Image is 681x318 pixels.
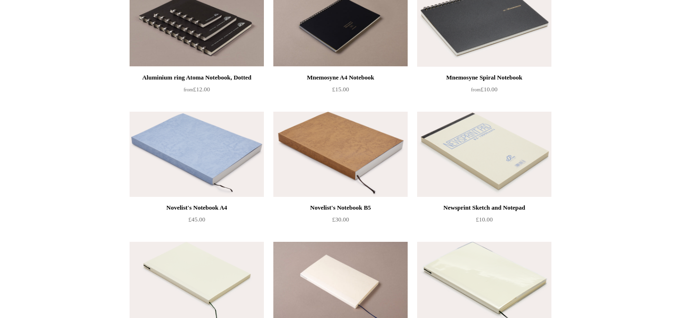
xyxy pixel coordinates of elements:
[332,86,349,93] span: £15.00
[183,87,193,92] span: from
[130,72,264,111] a: Aluminium ring Atoma Notebook, Dotted from£12.00
[276,202,405,213] div: Novelist's Notebook B5
[130,112,264,197] a: Novelist's Notebook A4 Novelist's Notebook A4
[130,202,264,241] a: Novelist's Notebook A4 £45.00
[132,72,262,83] div: Aluminium ring Atoma Notebook, Dotted
[273,112,408,197] a: Novelist's Notebook B5 Novelist's Notebook B5
[471,86,498,93] span: £10.00
[273,202,408,241] a: Novelist's Notebook B5 £30.00
[273,112,408,197] img: Novelist's Notebook B5
[419,72,549,83] div: Mnemosyne Spiral Notebook
[332,216,349,223] span: £30.00
[417,202,551,241] a: Newsprint Sketch and Notepad £10.00
[417,72,551,111] a: Mnemosyne Spiral Notebook from£10.00
[476,216,493,223] span: £10.00
[419,202,549,213] div: Newsprint Sketch and Notepad
[188,216,205,223] span: £45.00
[276,72,405,83] div: Mnemosyne A4 Notebook
[183,86,210,93] span: £12.00
[417,112,551,197] a: Newsprint Sketch and Notepad Newsprint Sketch and Notepad
[471,87,480,92] span: from
[417,112,551,197] img: Newsprint Sketch and Notepad
[132,202,262,213] div: Novelist's Notebook A4
[273,72,408,111] a: Mnemosyne A4 Notebook £15.00
[130,112,264,197] img: Novelist's Notebook A4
